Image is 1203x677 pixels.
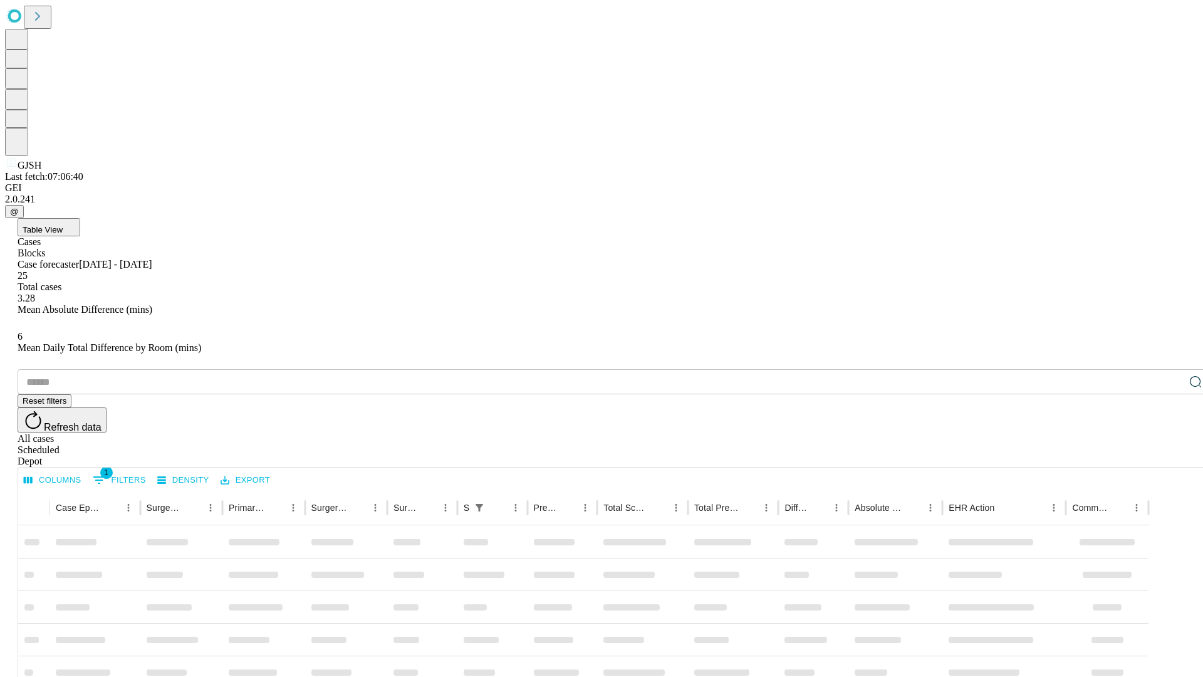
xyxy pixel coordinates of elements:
button: Menu [667,499,685,517]
span: Mean Daily Total Difference by Room (mins) [18,342,201,353]
span: 3.28 [18,293,35,303]
div: 1 active filter [471,499,488,517]
button: Menu [576,499,594,517]
div: Case Epic Id [56,503,101,513]
div: Scheduled In Room Duration [464,503,469,513]
button: Sort [810,499,828,517]
button: Menu [202,499,219,517]
button: Sort [102,499,120,517]
button: Sort [419,499,437,517]
button: Sort [650,499,667,517]
button: Table View [18,218,80,236]
button: Sort [904,499,922,517]
button: Sort [559,499,576,517]
button: Sort [267,499,284,517]
span: Table View [23,225,63,234]
button: Sort [349,499,367,517]
div: Total Predicted Duration [694,503,739,513]
button: Density [154,471,212,490]
button: Menu [1128,499,1145,517]
span: 6 [18,331,23,342]
div: Absolute Difference [855,503,903,513]
button: Sort [489,499,507,517]
div: Surgeon Name [147,503,183,513]
span: Total cases [18,281,61,292]
div: EHR Action [949,503,994,513]
div: Primary Service [229,503,265,513]
span: Case forecaster [18,259,79,270]
button: Export [217,471,273,490]
button: Menu [284,499,302,517]
button: Sort [184,499,202,517]
div: GEI [5,182,1198,194]
div: Surgery Name [311,503,348,513]
span: Mean Absolute Difference (mins) [18,304,152,315]
div: Predicted In Room Duration [534,503,558,513]
span: Reset filters [23,396,66,406]
button: @ [5,205,24,218]
button: Show filters [90,470,149,490]
button: Reset filters [18,394,71,407]
span: 1 [100,466,113,479]
button: Menu [758,499,775,517]
button: Menu [1045,499,1063,517]
button: Menu [120,499,137,517]
span: Last fetch: 07:06:40 [5,171,83,182]
div: Total Scheduled Duration [603,503,648,513]
span: GJSH [18,160,41,171]
button: Sort [1110,499,1128,517]
button: Sort [996,499,1013,517]
button: Menu [437,499,454,517]
button: Select columns [21,471,85,490]
button: Show filters [471,499,488,517]
div: Difference [784,503,809,513]
span: [DATE] - [DATE] [79,259,152,270]
button: Menu [367,499,384,517]
button: Menu [922,499,939,517]
button: Menu [828,499,845,517]
span: 25 [18,270,28,281]
button: Menu [507,499,524,517]
div: 2.0.241 [5,194,1198,205]
button: Refresh data [18,407,107,433]
div: Surgery Date [393,503,418,513]
span: @ [10,207,19,216]
span: Refresh data [44,422,102,433]
div: Comments [1072,503,1108,513]
button: Sort [740,499,758,517]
